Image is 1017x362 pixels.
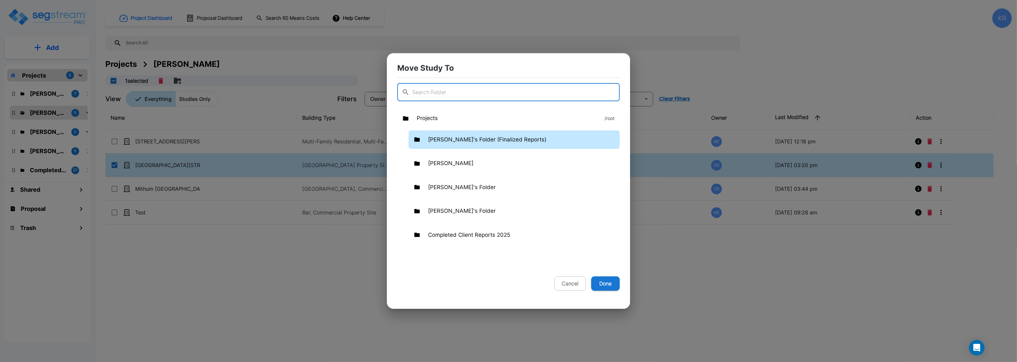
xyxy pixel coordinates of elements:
button: Cancel [554,276,586,291]
div: Open Intercom Messenger [969,340,985,356]
p: [PERSON_NAME]'s Folder (Finalized Reports) [428,136,546,144]
p: [PERSON_NAME]'s Folder [428,183,496,192]
p: Completed Client Reports 2025 [428,231,510,239]
p: Move Study To [397,64,620,72]
input: Search Folder [412,83,620,101]
p: [PERSON_NAME]'s Folder [428,207,496,215]
button: Done [591,276,620,291]
p: /root [604,115,615,122]
p: [PERSON_NAME] [428,159,473,168]
p: Projects [417,114,438,123]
